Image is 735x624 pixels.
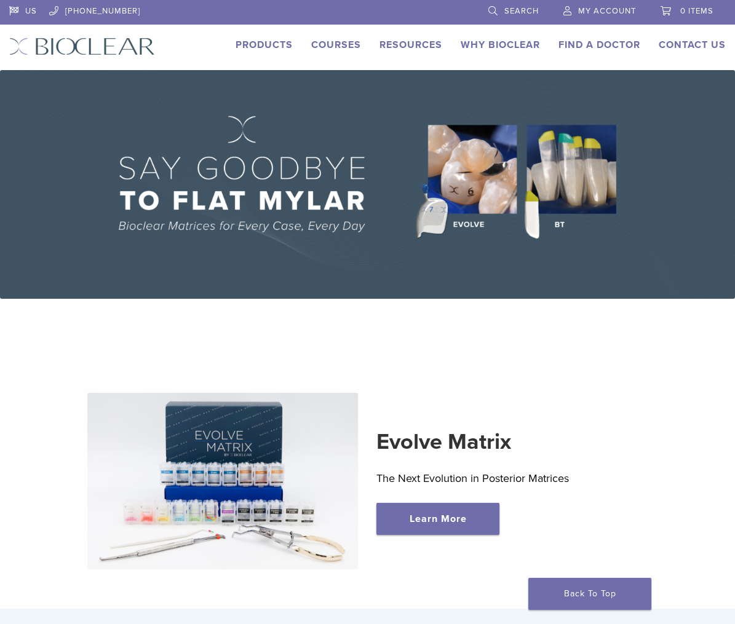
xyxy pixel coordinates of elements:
span: Search [504,6,539,16]
a: Why Bioclear [461,39,540,51]
span: My Account [578,6,636,16]
a: Resources [379,39,442,51]
a: Find A Doctor [558,39,640,51]
a: Learn More [376,503,499,535]
a: Back To Top [528,578,651,610]
a: Courses [311,39,361,51]
h2: Evolve Matrix [376,427,647,457]
span: 0 items [680,6,713,16]
img: Evolve Matrix [87,393,358,569]
a: Contact Us [659,39,726,51]
img: Bioclear [9,38,155,55]
p: The Next Evolution in Posterior Matrices [376,469,647,488]
a: Products [236,39,293,51]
